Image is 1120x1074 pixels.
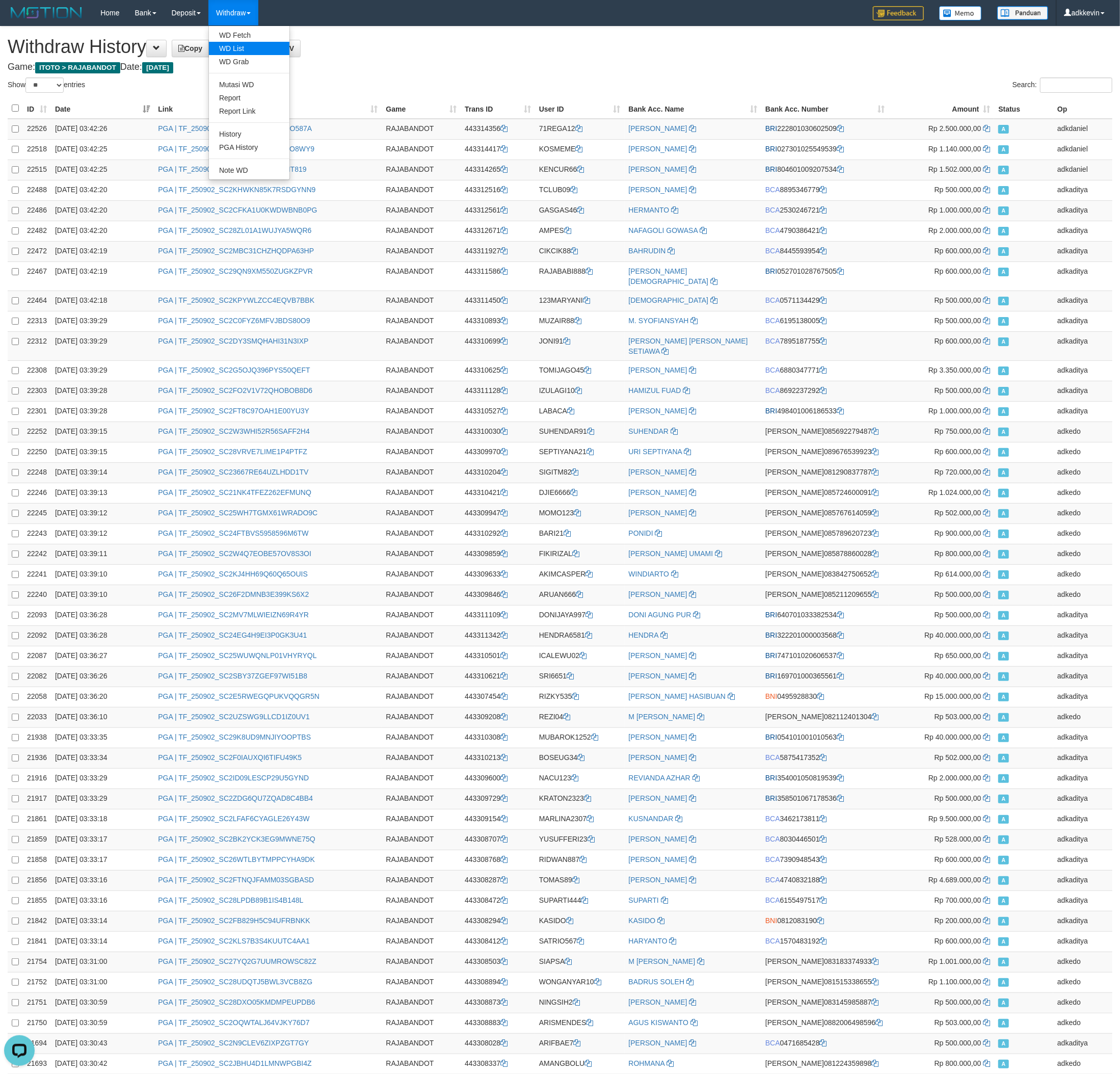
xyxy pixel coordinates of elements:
[765,206,780,214] span: BCA
[998,387,1008,396] span: Approved - Marked by adkaditya
[935,247,981,255] span: Rp 600.000,00
[994,98,1053,119] th: Status
[761,462,889,483] td: 081290837787
[1053,139,1112,160] td: adkdaniel
[935,317,981,325] span: Rp 500.000,00
[998,268,1008,276] span: Approved - Marked by adkaditya
[629,407,687,415] a: [PERSON_NAME]
[461,360,535,381] td: 443310625
[765,366,780,374] span: BCA
[761,261,889,291] td: 052701028767505
[1053,241,1112,261] td: adkaditya
[629,386,681,395] a: HAMIZUL FUAD
[382,442,461,462] td: RAJABANDOT
[8,77,85,93] label: Show entries
[158,611,309,619] a: PGA | TF_250902_SC2MV7MLWIEIZN69R4YR
[158,570,308,578] a: PGA | TF_250902_SC2KJ4HH69Q60Q65OUIS
[158,529,308,537] a: PGA | TF_250902_SC24FTBVS5958596M6TW
[629,468,687,476] a: [PERSON_NAME]
[765,124,777,133] span: BRI
[629,165,687,173] a: [PERSON_NAME]
[629,631,658,639] a: HENDRA
[4,4,35,35] button: Open LiveChat chat widget
[209,78,289,91] a: Mutasi WD
[629,753,687,762] a: [PERSON_NAME]
[23,331,51,360] td: 22312
[158,296,314,304] a: PGA | TF_250902_SC2KPYWLZCC4EQVB7BBK
[535,311,625,331] td: MUZAIR88
[51,200,154,221] td: [DATE] 03:42:20
[461,462,535,483] td: 443310204
[765,337,780,345] span: BCA
[928,226,981,234] span: Rp 2.000.000,00
[629,957,696,965] a: M [PERSON_NAME]
[382,381,461,401] td: RAJABANDOT
[629,978,685,986] a: BADRUS SOLEH
[629,651,687,660] a: [PERSON_NAME]
[761,422,889,442] td: 085692279487
[935,386,981,395] span: Rp 500.000,00
[998,247,1008,256] span: Approved - Marked by adkaditya
[23,422,51,442] td: 22252
[51,462,154,483] td: [DATE] 03:39:14
[382,291,461,311] td: RAJABANDOT
[765,317,780,325] span: BCA
[178,44,202,53] span: Copy
[629,733,687,741] a: [PERSON_NAME]
[935,186,981,194] span: Rp 500.000,00
[51,119,154,140] td: [DATE] 03:42:26
[1053,261,1112,291] td: adkaditya
[158,337,308,345] a: PGA | TF_250902_SC2DY3SMQHAHI31N3IXP
[928,165,981,173] span: Rp 1.502.000,00
[158,876,314,884] a: PGA | TF_250902_SC2FTNQJFAMM03SGBASD
[158,247,314,255] a: PGA | TF_250902_SC2MBC31CHZHQDPA63HP
[535,462,625,483] td: SIGITM82
[761,331,889,360] td: 7895187755
[158,386,312,395] a: PGA | TF_250902_SC2FO2V1V72QHOBOB8D6
[1053,291,1112,311] td: adkaditya
[158,957,316,965] a: PGA | TF_250902_SC27YQ2G7UUMROWSC82Z
[158,1039,309,1047] a: PGA | TF_250902_SC2N9CLEV6ZIXPZGT7GY
[1053,381,1112,401] td: adkaditya
[998,428,1008,436] span: Approved - Marked by adkedo
[158,468,308,476] a: PGA | TF_250902_SC23667RE64UZLHDD1TV
[535,401,625,422] td: LABACA
[209,55,289,68] a: WD Grab
[158,774,309,782] a: PGA | TF_250902_SC2ID09LESCP29U5GYND
[629,590,687,598] a: [PERSON_NAME]
[25,77,64,93] select: Showentries
[158,366,310,374] a: PGA | TF_250902_SC2G5OJQ396PYS50QEFT
[765,267,777,275] span: BRI
[461,119,535,140] td: 443314356
[209,164,289,177] a: Note WD
[629,570,670,578] a: WINDIARTO
[23,98,51,119] th: ID: activate to sort column ascending
[142,62,173,73] span: [DATE]
[535,442,625,462] td: SEPTIYANA21
[1053,462,1112,483] td: adkedo
[23,139,51,160] td: 22518
[23,462,51,483] td: 22248
[382,241,461,261] td: RAJABANDOT
[629,855,687,863] a: [PERSON_NAME]
[158,692,319,700] a: PGA | TF_250902_SC2E5RWEGQPUKVQQGR5N
[461,442,535,462] td: 443309970
[998,186,1008,195] span: Approved - Marked by adkaditya
[629,876,687,884] a: [PERSON_NAME]
[535,261,625,291] td: RAJABABI888
[158,590,309,598] a: PGA | TF_250902_SC26F2DMNB3E399KS6X2
[382,360,461,381] td: RAJABANDOT
[23,261,51,291] td: 22467
[461,401,535,422] td: 443310527
[998,125,1008,134] span: Approved - Marked by adkdaniel
[939,6,982,20] img: Button%20Memo.svg
[158,317,310,325] a: PGA | TF_250902_SC2C0FYZ6MFVJBDS80O9
[1053,401,1112,422] td: adkaditya
[761,360,889,381] td: 6880347771
[765,165,777,173] span: BRI
[158,753,302,762] a: PGA | TF_250902_SC2F0IAUXQI6TIFU49K5
[23,221,51,241] td: 22482
[629,296,709,304] a: [DEMOGRAPHIC_DATA]
[51,311,154,331] td: [DATE] 03:39:29
[158,672,307,680] a: PGA | TF_250902_SC2SBY37ZGEF97WI51B8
